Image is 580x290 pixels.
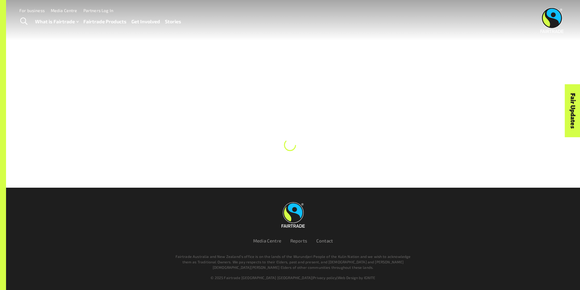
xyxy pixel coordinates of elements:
a: Stories [165,17,181,26]
a: Contact [316,238,333,243]
a: Web Design by IGNITE [338,275,375,280]
a: Get Involved [131,17,160,26]
img: Fairtrade Australia New Zealand logo [282,202,305,228]
a: Reports [290,238,307,243]
a: What is Fairtrade [35,17,79,26]
a: Media Centre [253,238,281,243]
a: For business [19,8,45,13]
a: Toggle Search [16,14,31,29]
img: Fairtrade Australia New Zealand logo [540,8,564,33]
span: © 2025 Fairtrade [GEOGRAPHIC_DATA] [GEOGRAPHIC_DATA] [211,275,312,280]
a: Partners Log In [83,8,113,13]
a: Media Centre [51,8,77,13]
a: Privacy policy [313,275,337,280]
a: Fairtrade Products [83,17,127,26]
div: | | [111,275,475,280]
p: Fairtrade Australia and New Zealand’s office is on the lands of the Wurundjeri People of the Kuli... [173,254,413,270]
